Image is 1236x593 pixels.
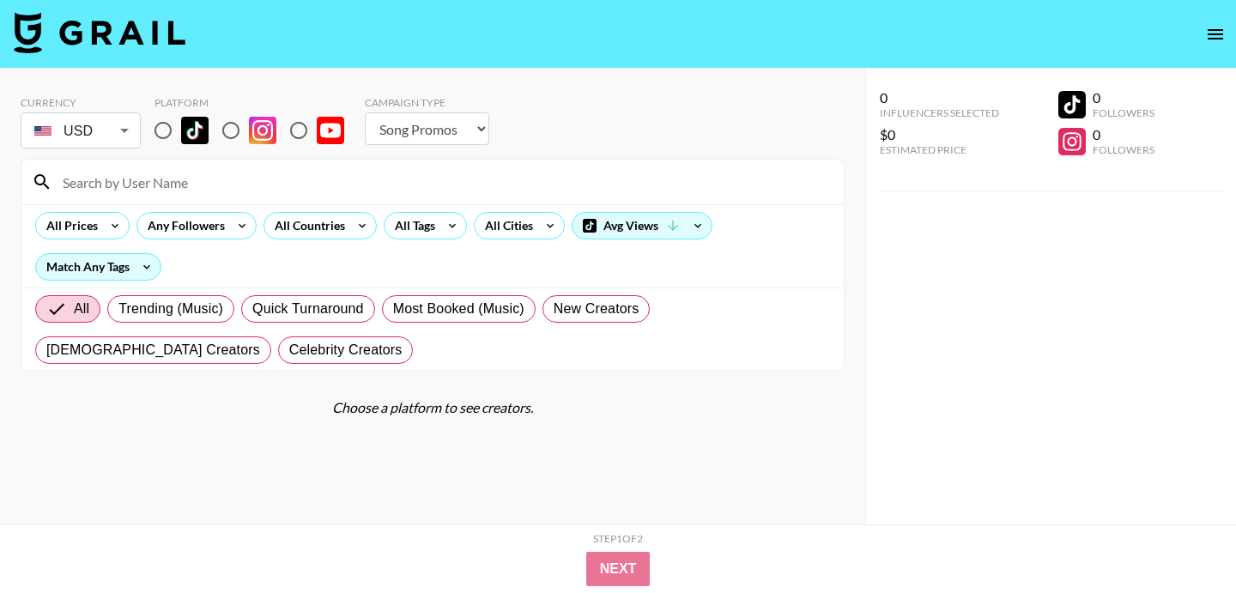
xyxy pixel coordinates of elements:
[317,117,344,144] img: YouTube
[1198,17,1233,51] button: open drawer
[21,96,141,109] div: Currency
[24,116,137,146] div: USD
[36,213,101,239] div: All Prices
[21,399,845,416] div: Choose a platform to see creators.
[1093,106,1154,119] div: Followers
[249,117,276,144] img: Instagram
[573,213,712,239] div: Avg Views
[880,106,999,119] div: Influencers Selected
[475,213,536,239] div: All Cities
[46,340,260,360] span: [DEMOGRAPHIC_DATA] Creators
[880,126,999,143] div: $0
[880,89,999,106] div: 0
[586,552,651,586] button: Next
[52,168,833,196] input: Search by User Name
[1093,143,1154,156] div: Followers
[181,117,209,144] img: TikTok
[593,532,643,545] div: Step 1 of 2
[252,299,364,319] span: Quick Turnaround
[393,299,524,319] span: Most Booked (Music)
[554,299,639,319] span: New Creators
[154,96,358,109] div: Platform
[365,96,489,109] div: Campaign Type
[137,213,228,239] div: Any Followers
[36,254,161,280] div: Match Any Tags
[385,213,439,239] div: All Tags
[74,299,89,319] span: All
[14,12,185,53] img: Grail Talent
[1093,126,1154,143] div: 0
[880,143,999,156] div: Estimated Price
[289,340,403,360] span: Celebrity Creators
[118,299,223,319] span: Trending (Music)
[264,213,348,239] div: All Countries
[1150,507,1215,572] iframe: Drift Widget Chat Controller
[1093,89,1154,106] div: 0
